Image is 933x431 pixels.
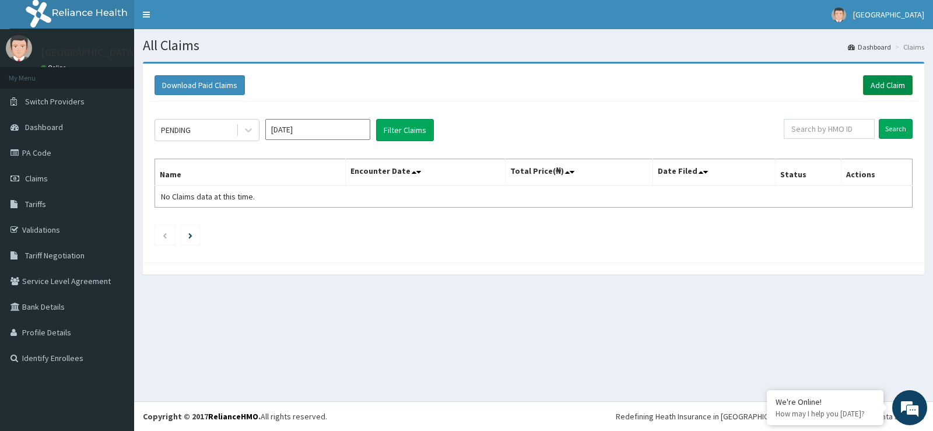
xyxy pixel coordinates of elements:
[161,124,191,136] div: PENDING
[784,119,875,139] input: Search by HMO ID
[853,9,924,20] span: [GEOGRAPHIC_DATA]
[25,199,46,209] span: Tariffs
[841,159,912,186] th: Actions
[143,411,261,422] strong: Copyright © 2017 .
[208,411,258,422] a: RelianceHMO
[863,75,913,95] a: Add Claim
[376,119,434,141] button: Filter Claims
[162,230,167,240] a: Previous page
[25,122,63,132] span: Dashboard
[155,159,346,186] th: Name
[6,35,32,61] img: User Image
[161,191,255,202] span: No Claims data at this time.
[25,96,85,107] span: Switch Providers
[134,401,933,431] footer: All rights reserved.
[879,119,913,139] input: Search
[505,159,653,186] th: Total Price(₦)
[25,250,85,261] span: Tariff Negotiation
[265,119,370,140] input: Select Month and Year
[832,8,846,22] img: User Image
[41,64,69,72] a: Online
[41,47,137,58] p: [GEOGRAPHIC_DATA]
[25,173,48,184] span: Claims
[848,42,891,52] a: Dashboard
[616,411,924,422] div: Redefining Heath Insurance in [GEOGRAPHIC_DATA] using Telemedicine and Data Science!
[776,397,875,407] div: We're Online!
[346,159,505,186] th: Encounter Date
[776,409,875,419] p: How may I help you today?
[892,42,924,52] li: Claims
[143,38,924,53] h1: All Claims
[775,159,841,186] th: Status
[188,230,192,240] a: Next page
[155,75,245,95] button: Download Paid Claims
[653,159,776,186] th: Date Filed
